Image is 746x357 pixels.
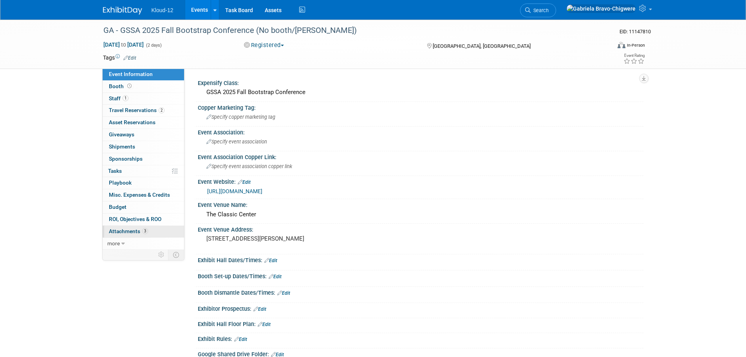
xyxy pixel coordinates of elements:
[520,4,556,17] a: Search
[206,114,275,120] span: Specify copper marketing tag
[103,7,142,14] img: ExhibitDay
[269,274,282,279] a: Edit
[103,129,184,141] a: Giveaways
[103,141,184,153] a: Shipments
[103,214,184,225] a: ROI, Objectives & ROO
[198,127,643,136] div: Event Association:
[120,42,127,48] span: to
[103,117,184,129] a: Asset Reservations
[107,240,120,246] span: more
[103,189,184,201] a: Misc. Expenses & Credits
[198,287,643,297] div: Booth Dismantle Dates/Times:
[618,42,625,48] img: Format-Inperson.png
[103,177,184,189] a: Playbook
[109,192,170,198] span: Misc. Expenses & Credits
[258,322,271,327] a: Edit
[206,139,267,145] span: Specify event association
[101,24,599,38] div: GA - GSSA 2025 Fall Bootstrap Conference (No booth/[PERSON_NAME])
[198,333,643,343] div: Exhibit Rules:
[103,238,184,250] a: more
[103,201,184,213] a: Budget
[103,69,184,80] a: Event Information
[566,4,636,13] img: Gabriela Bravo-Chigwere
[126,83,133,89] span: Booth not reserved yet
[198,270,643,281] div: Booth Set-up Dates/Times:
[109,204,126,210] span: Budget
[109,71,153,77] span: Event Information
[103,93,184,105] a: Staff1
[627,42,645,48] div: In-Person
[238,179,251,185] a: Edit
[103,81,184,92] a: Booth
[109,119,155,125] span: Asset Reservations
[204,86,638,98] div: GSSA 2025 Fall Bootstrap Conference
[109,179,132,186] span: Playbook
[103,105,184,116] a: Travel Reservations2
[109,95,128,101] span: Staff
[109,131,134,138] span: Giveaways
[155,250,168,260] td: Personalize Event Tab Strip
[620,29,651,34] span: Event ID: 11147810
[433,43,531,49] span: [GEOGRAPHIC_DATA], [GEOGRAPHIC_DATA]
[264,258,277,263] a: Edit
[168,250,184,260] td: Toggle Event Tabs
[103,41,144,48] span: [DATE] [DATE]
[241,41,287,49] button: Registered
[109,216,161,222] span: ROI, Objectives & ROO
[103,54,136,62] td: Tags
[159,107,164,113] span: 2
[198,254,643,265] div: Exhibit Hall Dates/Times:
[253,306,266,312] a: Edit
[234,337,247,342] a: Edit
[198,199,643,209] div: Event Venue Name:
[204,208,638,221] div: The Classic Center
[103,226,184,237] a: Attachments3
[531,7,549,13] span: Search
[109,83,133,89] span: Booth
[142,228,148,234] span: 3
[109,107,164,113] span: Travel Reservations
[198,224,643,234] div: Event Venue Address:
[109,143,135,150] span: Shipments
[108,168,122,174] span: Tasks
[109,228,148,234] span: Attachments
[152,7,173,13] span: Kloud-12
[198,77,643,87] div: Expensify Class:
[277,290,290,296] a: Edit
[198,151,643,161] div: Event Association Copper Link:
[198,176,643,186] div: Event Website:
[198,303,643,313] div: Exhibitor Prospectus:
[206,235,375,242] pre: [STREET_ADDRESS][PERSON_NAME]
[207,188,262,194] a: [URL][DOMAIN_NAME]
[198,318,643,328] div: Exhibit Hall Floor Plan:
[123,55,136,61] a: Edit
[198,102,643,112] div: Copper Marketing Tag:
[109,156,143,162] span: Sponsorships
[103,153,184,165] a: Sponsorships
[145,43,162,48] span: (2 days)
[206,163,292,169] span: Specify event association copper link
[623,54,645,58] div: Event Rating
[565,41,645,53] div: Event Format
[123,95,128,101] span: 1
[103,165,184,177] a: Tasks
